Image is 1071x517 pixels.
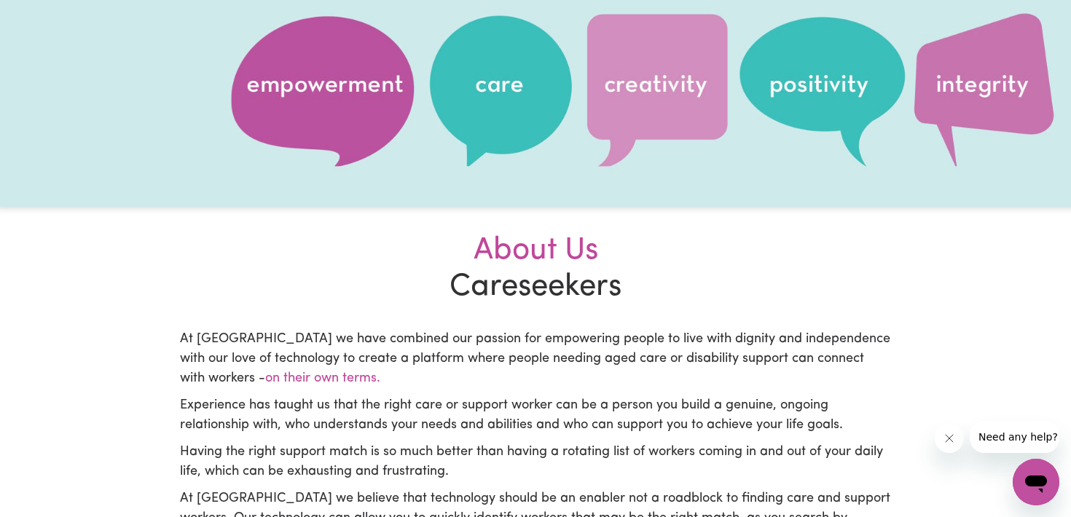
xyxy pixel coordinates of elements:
[970,421,1059,453] iframe: Message from company
[171,233,900,307] h2: Careseekers
[1013,459,1059,505] iframe: Button to launch messaging window
[935,424,964,453] iframe: Close message
[180,443,891,482] p: Having the right support match is so much better than having a rotating list of workers coming in...
[180,396,891,435] p: Experience has taught us that the right care or support worker can be a person you build a genuin...
[180,233,891,269] div: About Us
[265,372,380,385] span: on their own terms.
[180,330,891,389] p: At [GEOGRAPHIC_DATA] we have combined our passion for empowering people to live with dignity and ...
